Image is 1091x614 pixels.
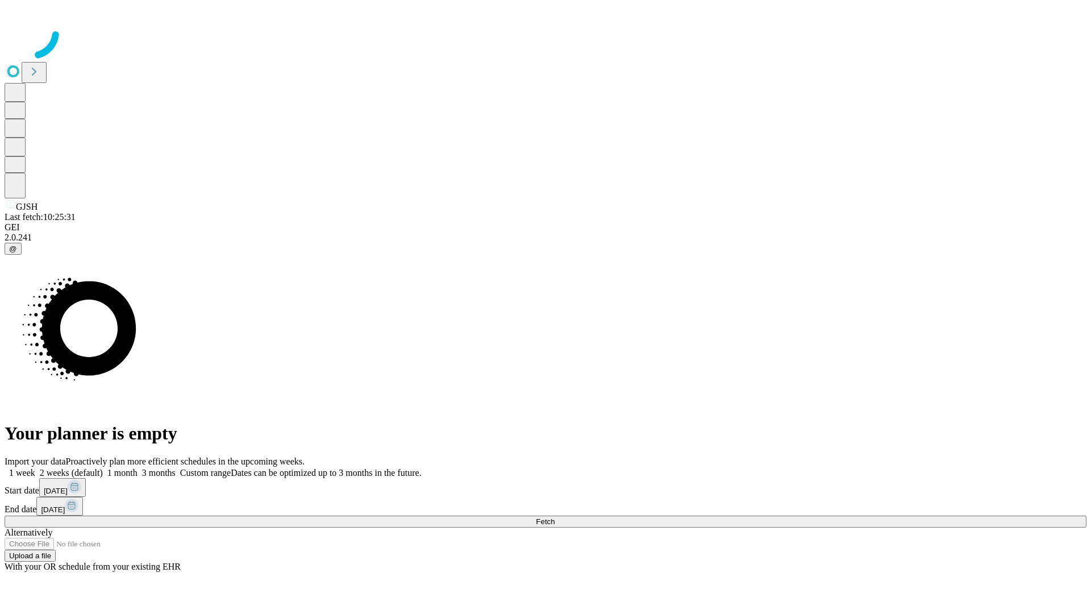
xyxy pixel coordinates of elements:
[5,222,1086,233] div: GEI
[9,244,17,253] span: @
[5,516,1086,528] button: Fetch
[107,468,138,478] span: 1 month
[5,562,181,571] span: With your OR schedule from your existing EHR
[180,468,231,478] span: Custom range
[142,468,176,478] span: 3 months
[231,468,421,478] span: Dates can be optimized up to 3 months in the future.
[39,478,86,497] button: [DATE]
[5,243,22,255] button: @
[5,497,1086,516] div: End date
[9,468,35,478] span: 1 week
[44,487,68,495] span: [DATE]
[5,478,1086,497] div: Start date
[41,505,65,514] span: [DATE]
[5,550,56,562] button: Upload a file
[5,528,52,537] span: Alternatively
[16,202,38,211] span: GJSH
[36,497,83,516] button: [DATE]
[536,517,555,526] span: Fetch
[5,233,1086,243] div: 2.0.241
[5,423,1086,444] h1: Your planner is empty
[5,457,66,466] span: Import your data
[40,468,103,478] span: 2 weeks (default)
[66,457,305,466] span: Proactively plan more efficient schedules in the upcoming weeks.
[5,212,76,222] span: Last fetch: 10:25:31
